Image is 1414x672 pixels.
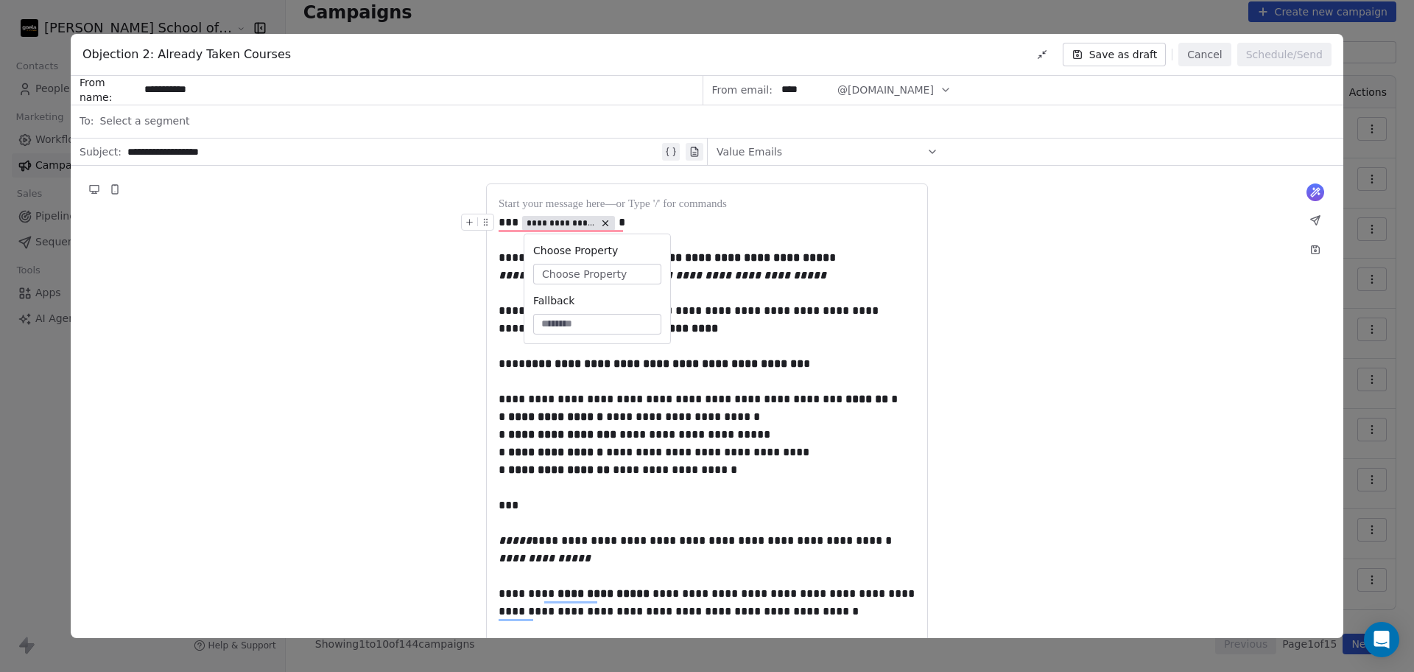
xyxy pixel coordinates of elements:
button: Schedule/Send [1237,43,1332,66]
button: Save as draft [1063,43,1167,66]
span: Value Emails [717,144,782,159]
div: Choose Property [533,243,661,258]
span: Choose Property [542,267,627,281]
span: Subject: [80,144,122,164]
div: Fallback [533,293,661,308]
span: @[DOMAIN_NAME] [837,83,934,98]
button: Cancel [1178,43,1231,66]
span: From name: [80,75,138,105]
span: From email: [712,83,773,97]
span: Select a segment [99,113,189,128]
span: To: [80,113,94,128]
span: Objection 2: Already Taken Courses [82,46,291,63]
